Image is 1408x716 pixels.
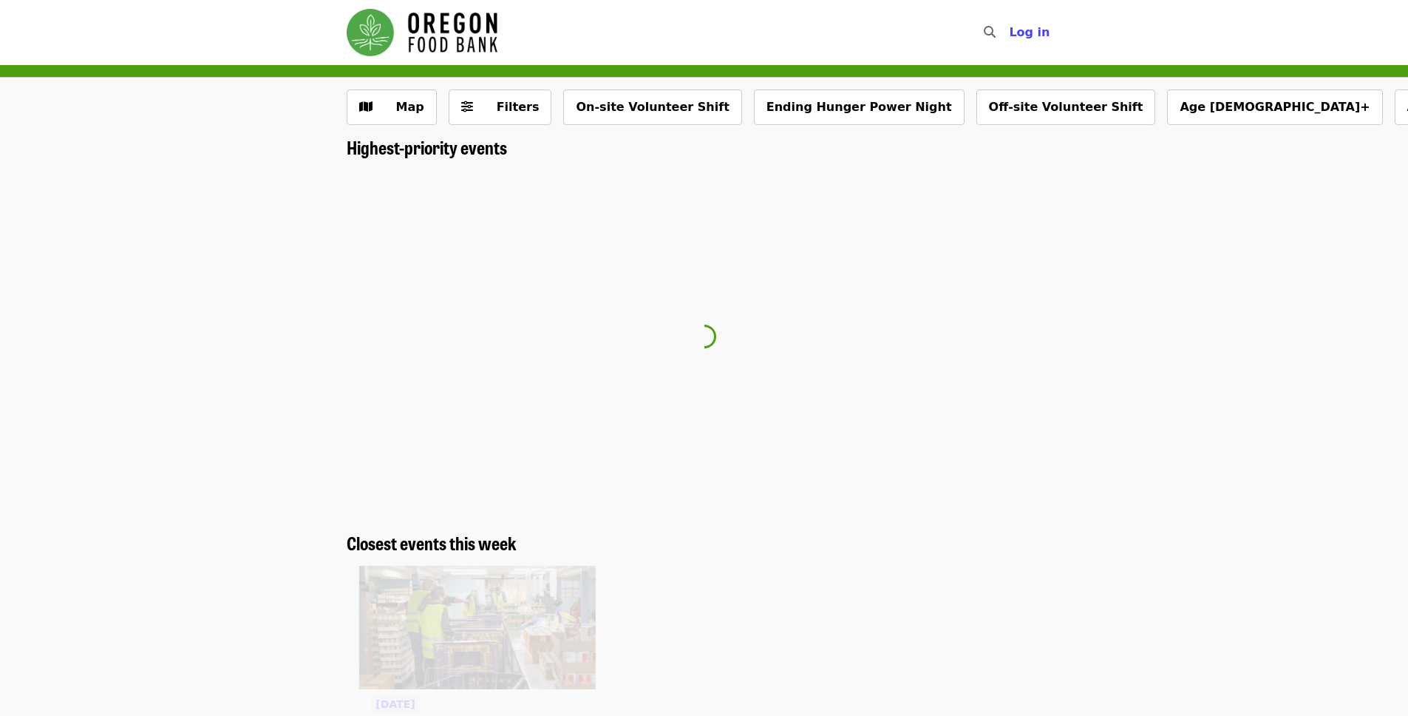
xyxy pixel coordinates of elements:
button: Filters (0 selected) [449,89,552,125]
img: Oregon Food Bank - Home [347,9,497,56]
button: Show map view [347,89,437,125]
input: Search [1004,15,1016,50]
i: sliders-h icon [461,100,473,114]
img: Northeast Emergency Food Program - Partner Agency Support organized by Oregon Food Bank [358,566,595,690]
span: Closest events this week [347,530,517,555]
i: map icon [359,100,373,114]
span: Log in [1009,25,1050,39]
span: Highest-priority events [347,134,507,160]
div: Highest-priority events [335,137,1074,158]
span: [DATE] [375,698,415,710]
a: Closest events this week [347,533,517,554]
button: Log in [997,18,1061,47]
button: Off-site Volunteer Shift [976,89,1156,125]
span: Filters [497,100,540,114]
span: Map [396,100,424,114]
i: search icon [984,25,996,39]
button: On-site Volunteer Shift [563,89,741,125]
a: Highest-priority events [347,137,507,158]
button: Ending Hunger Power Night [754,89,965,125]
button: Age [DEMOGRAPHIC_DATA]+ [1167,89,1382,125]
div: Closest events this week [335,533,1074,554]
